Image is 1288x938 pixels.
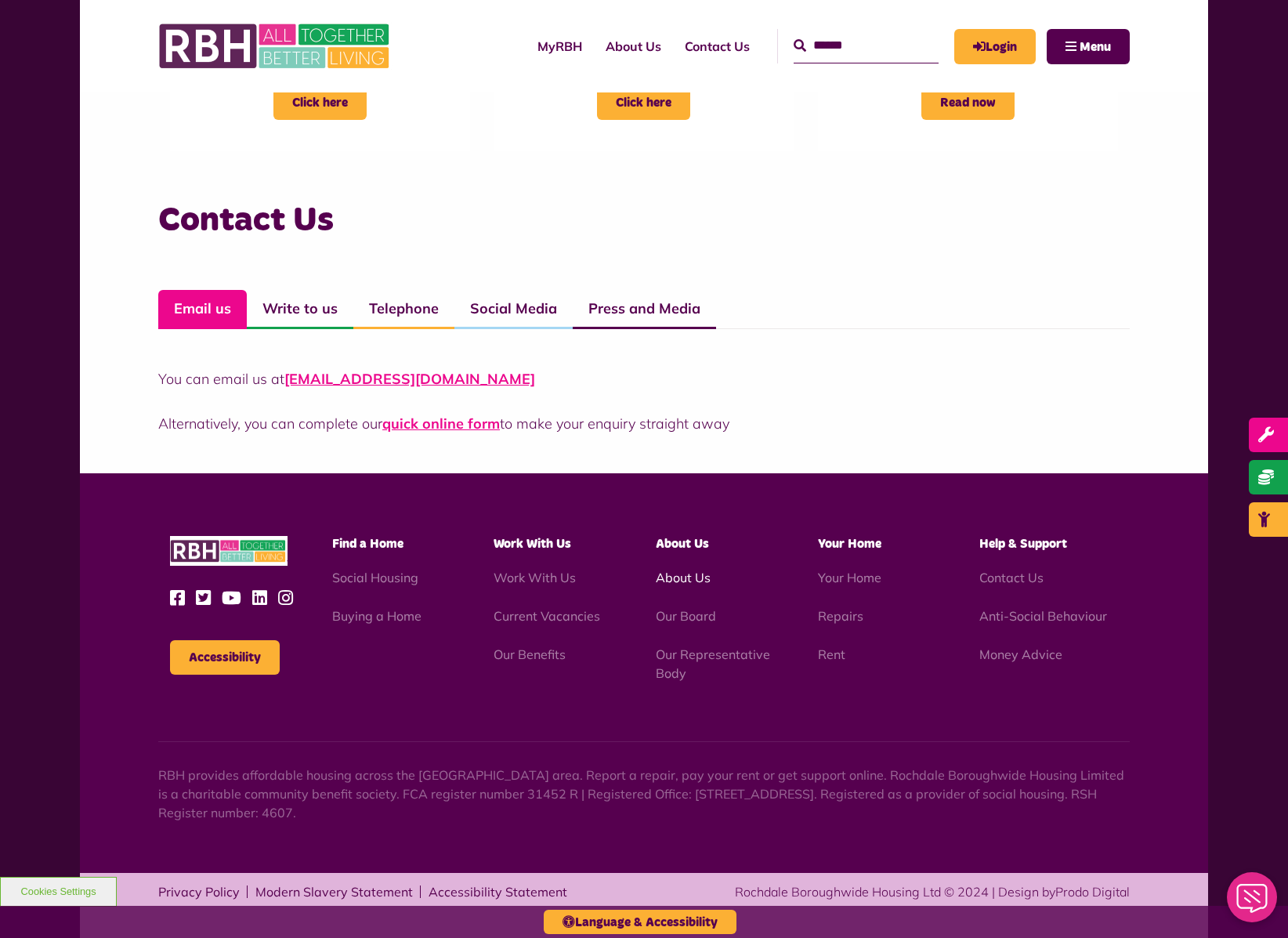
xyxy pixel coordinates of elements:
a: MyRBH [526,25,594,67]
a: Contact Us [979,570,1044,585]
img: RBH [170,536,288,567]
span: Click here [597,85,690,120]
a: Telephone [353,290,454,329]
a: Social Housing - open in a new tab [332,570,418,585]
a: About Us [656,570,711,585]
span: Help & Support [979,538,1067,550]
a: Rent [818,646,845,662]
a: Repairs [818,608,863,624]
a: Modern Slavery Statement - open in a new tab [255,885,413,898]
span: Menu [1080,41,1111,53]
a: Buying a Home [332,608,421,624]
a: Your Home [818,570,881,585]
a: Prodo Digital - open in a new tab [1055,884,1130,900]
button: Navigation [1047,29,1130,64]
img: RBH [158,16,393,77]
p: RBH provides affordable housing across the [GEOGRAPHIC_DATA] area. Report a repair, pay your rent... [158,766,1130,822]
input: Search [794,29,939,63]
a: Our Representative Body [656,646,770,681]
a: quick online form [382,415,500,433]
a: MyRBH [954,29,1036,64]
a: Contact Us [673,25,762,67]
a: Social Media [454,290,573,329]
a: Our Board [656,608,716,624]
iframe: Netcall Web Assistant for live chat [1217,867,1288,938]
button: Accessibility [170,640,280,675]
a: About Us [594,25,673,67]
a: [EMAIL_ADDRESS][DOMAIN_NAME] [284,370,535,388]
a: Privacy Policy [158,885,240,898]
a: Email us [158,290,247,329]
span: Your Home [818,538,881,550]
a: Accessibility Statement [429,885,567,898]
a: Press and Media [573,290,716,329]
span: Find a Home [332,538,403,550]
p: Alternatively, you can complete our to make your enquiry straight away [158,413,1130,434]
span: Work With Us [494,538,571,550]
a: Current Vacancies [494,608,600,624]
span: About Us [656,538,709,550]
h3: Contact Us [158,198,1130,243]
span: Read now [921,85,1015,120]
a: Our Benefits [494,646,566,662]
span: Click here [273,85,367,120]
a: Anti-Social Behaviour [979,608,1107,624]
button: Language & Accessibility [544,910,736,934]
a: Write to us [247,290,353,329]
p: You can email us at [158,368,1130,389]
div: Rochdale Boroughwide Housing Ltd © 2024 | Design by [735,882,1130,901]
a: Money Advice [979,646,1062,662]
a: Work With Us [494,570,576,585]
